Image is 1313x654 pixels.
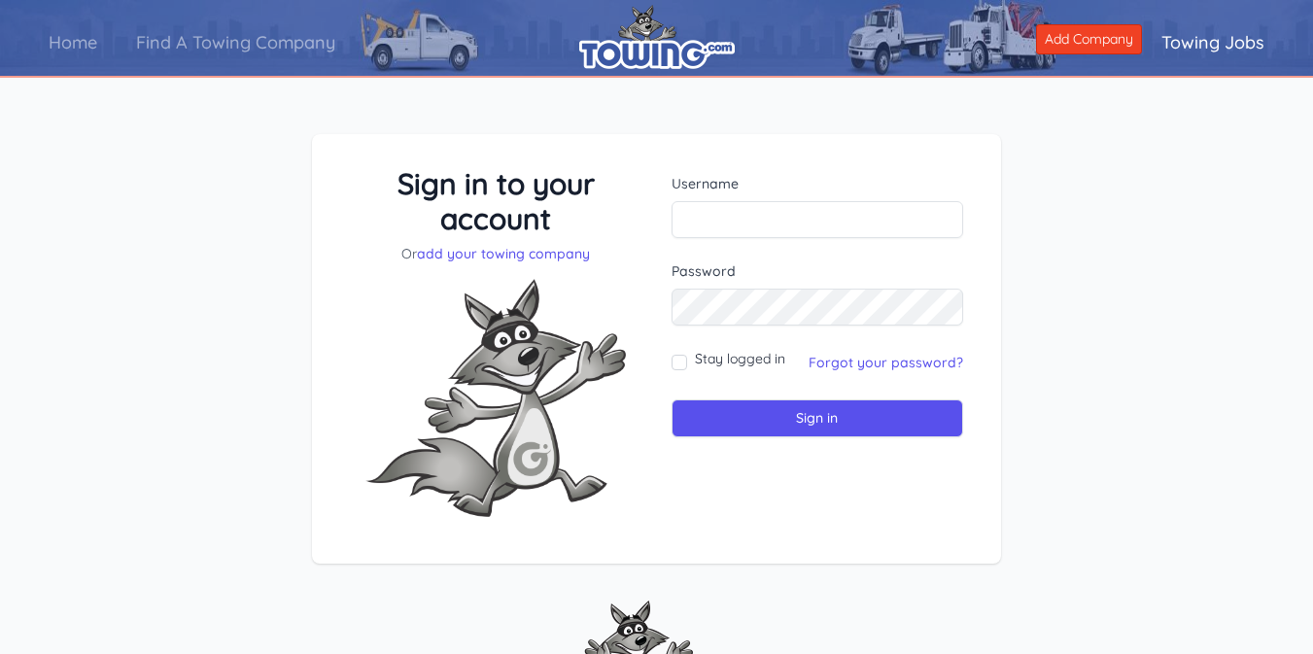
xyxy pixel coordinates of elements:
a: add your towing company [417,245,590,262]
h3: Sign in to your account [350,166,642,236]
img: logo.png [579,5,735,69]
label: Username [672,174,964,193]
img: Fox-Excited.png [350,263,641,533]
a: Add Company [1036,24,1142,54]
a: Home [29,15,117,70]
label: Password [672,261,964,281]
p: Or [350,244,642,263]
a: Find A Towing Company [117,15,355,70]
a: Forgot your password? [809,354,963,371]
label: Stay logged in [695,349,785,368]
input: Sign in [672,399,964,437]
a: Towing Jobs [1142,15,1284,70]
